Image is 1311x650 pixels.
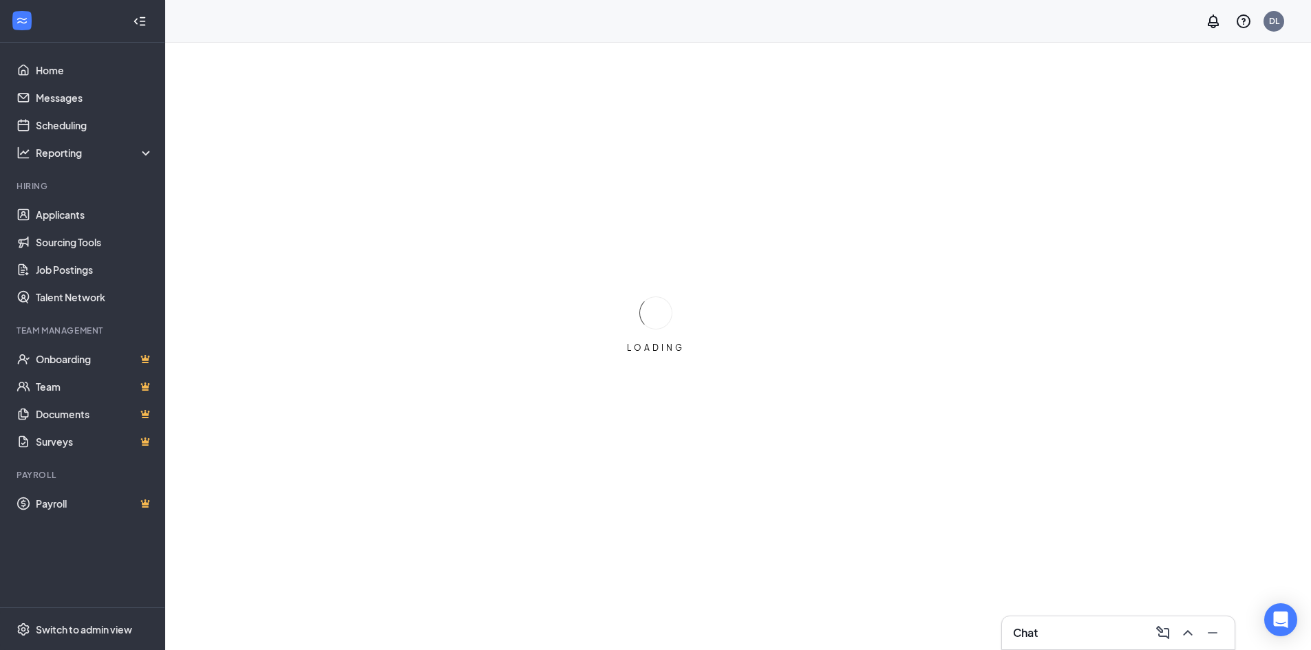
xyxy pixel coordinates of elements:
svg: QuestionInfo [1235,13,1252,30]
svg: ComposeMessage [1155,625,1171,641]
a: Job Postings [36,256,153,283]
a: Sourcing Tools [36,228,153,256]
a: Talent Network [36,283,153,311]
a: DocumentsCrown [36,400,153,428]
div: LOADING [621,342,690,354]
div: DL [1269,15,1279,27]
a: Messages [36,84,153,111]
button: Minimize [1202,622,1224,644]
div: Reporting [36,146,154,160]
div: Switch to admin view [36,622,132,636]
button: ChevronUp [1177,622,1199,644]
a: SurveysCrown [36,428,153,455]
div: Payroll [17,469,151,481]
a: Applicants [36,201,153,228]
svg: Settings [17,622,30,636]
div: Team Management [17,325,151,336]
svg: ChevronUp [1180,625,1196,641]
svg: Notifications [1205,13,1222,30]
svg: Analysis [17,146,30,160]
div: Hiring [17,180,151,192]
a: Home [36,56,153,84]
div: Open Intercom Messenger [1264,603,1297,636]
svg: WorkstreamLogo [15,14,29,28]
svg: Minimize [1204,625,1221,641]
button: ComposeMessage [1152,622,1174,644]
h3: Chat [1013,625,1038,640]
a: OnboardingCrown [36,345,153,373]
a: TeamCrown [36,373,153,400]
a: PayrollCrown [36,490,153,517]
svg: Collapse [133,14,147,28]
a: Scheduling [36,111,153,139]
